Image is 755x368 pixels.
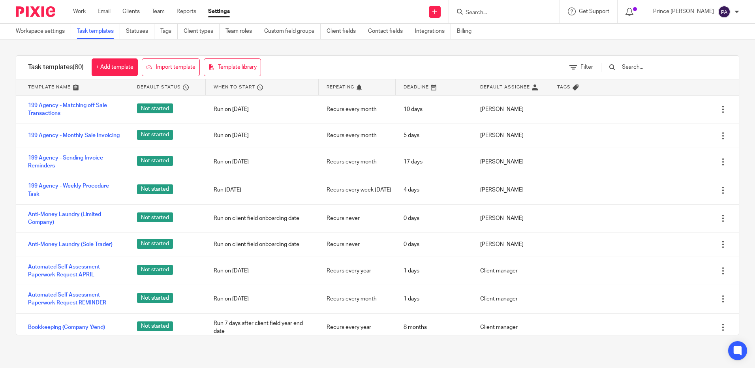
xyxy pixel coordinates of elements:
[396,126,472,145] div: 5 days
[28,131,120,139] a: 199 Agency - Monthly Sale Invoicing
[206,180,319,200] div: Run [DATE]
[396,180,472,200] div: 4 days
[327,24,362,39] a: Client fields
[472,208,549,228] div: [PERSON_NAME]
[137,212,173,222] span: Not started
[206,152,319,172] div: Run on [DATE]
[653,8,714,15] p: Prince [PERSON_NAME]
[621,63,713,71] input: Search...
[204,58,261,76] a: Template library
[580,64,593,70] span: Filter
[152,8,165,15] a: Team
[137,293,173,303] span: Not started
[396,289,472,309] div: 1 days
[319,100,395,119] div: Recurs every month
[28,291,121,307] a: Automated Self Assessment Paperwork Request REMINDER
[16,6,55,17] img: Pixie
[264,24,321,39] a: Custom field groups
[396,235,472,254] div: 0 days
[137,321,173,331] span: Not started
[319,261,395,281] div: Recurs every year
[396,208,472,228] div: 0 days
[77,24,120,39] a: Task templates
[457,24,477,39] a: Billing
[472,126,549,145] div: [PERSON_NAME]
[206,208,319,228] div: Run on client field onboarding date
[396,100,472,119] div: 10 days
[319,235,395,254] div: Recurs never
[28,182,121,198] a: 199 Agency - Weekly Procedure Task
[28,84,71,90] span: Template name
[16,24,71,39] a: Workspace settings
[472,317,549,337] div: Client manager
[122,8,140,15] a: Clients
[160,24,178,39] a: Tags
[73,8,86,15] a: Work
[319,317,395,337] div: Recurs every year
[184,24,220,39] a: Client types
[472,100,549,119] div: [PERSON_NAME]
[415,24,451,39] a: Integrations
[396,152,472,172] div: 17 days
[472,261,549,281] div: Client manager
[557,84,571,90] span: Tags
[126,24,154,39] a: Statuses
[472,180,549,200] div: [PERSON_NAME]
[327,84,354,90] span: Repeating
[28,323,105,331] a: Bookkeeping (Company Y/end)
[137,239,173,249] span: Not started
[137,184,173,194] span: Not started
[718,6,731,18] img: svg%3E
[28,154,121,170] a: 199 Agency - Sending Invoice Reminders
[28,101,121,118] a: 199 Agency - Matching off Sale Transactions
[579,9,609,14] span: Get Support
[137,130,173,140] span: Not started
[206,261,319,281] div: Run on [DATE]
[137,84,181,90] span: Default status
[225,24,258,39] a: Team roles
[465,9,536,17] input: Search
[137,156,173,166] span: Not started
[480,84,530,90] span: Default assignee
[319,289,395,309] div: Recurs every month
[28,210,121,227] a: Anti-Money Laundry (Limited Company)
[206,126,319,145] div: Run on [DATE]
[92,58,138,76] a: + Add template
[368,24,409,39] a: Contact fields
[208,8,230,15] a: Settings
[137,103,173,113] span: Not started
[206,314,319,342] div: Run 7 days after client field year end date
[28,63,84,71] h1: Task templates
[396,317,472,337] div: 8 months
[206,100,319,119] div: Run on [DATE]
[214,84,255,90] span: When to start
[472,235,549,254] div: [PERSON_NAME]
[137,265,173,275] span: Not started
[472,289,549,309] div: Client manager
[206,289,319,309] div: Run on [DATE]
[396,261,472,281] div: 1 days
[142,58,200,76] a: Import template
[73,64,84,70] span: (80)
[319,180,395,200] div: Recurs every week [DATE]
[319,152,395,172] div: Recurs every month
[319,208,395,228] div: Recurs never
[472,152,549,172] div: [PERSON_NAME]
[28,240,113,248] a: Anti-Money Laundry (Sole Trader)
[404,84,429,90] span: Deadline
[319,126,395,145] div: Recurs every month
[206,235,319,254] div: Run on client field onboarding date
[28,263,121,279] a: Automated Self Assessment Paperwork Request APRIL
[177,8,196,15] a: Reports
[98,8,111,15] a: Email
